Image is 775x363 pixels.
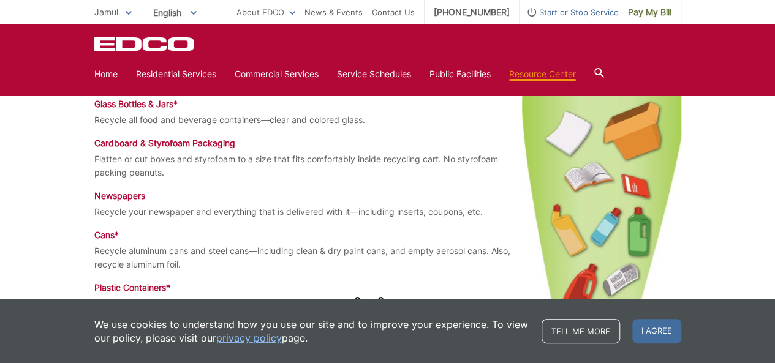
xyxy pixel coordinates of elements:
[94,318,529,345] p: We use cookies to understand how you use our site and to improve your experience. To view our pol...
[94,37,196,51] a: EDCD logo. Return to the homepage.
[235,67,319,81] a: Commercial Services
[94,230,681,241] h4: Cans*
[373,297,388,312] img: Recycling 7 symbol
[372,6,415,19] a: Contact Us
[304,6,363,19] a: News & Events
[216,331,282,345] a: privacy policy
[94,205,681,219] p: Recycle your newspaper and everything that is delivered with it—including inserts, coupons, etc.
[429,67,491,81] a: Public Facilities
[94,282,681,293] h4: Plastic Containers*
[144,2,206,23] span: English
[94,138,681,149] h4: Cardboard & Styrofoam Packaging
[509,67,576,81] a: Resource Center
[94,190,681,201] h4: Newspapers
[94,67,118,81] a: Home
[94,7,118,17] span: Jamul
[94,99,681,110] h4: Glass Bottles & Jars*
[94,244,681,271] p: Recycle aluminum cans and steel cans—including clean & dry paint cans, and empty aerosol cans. Al...
[350,297,365,312] img: Recycling 1 symbol
[236,6,295,19] a: About EDCO
[94,113,681,127] p: Recycle all food and beverage containers—clear and colored glass.
[337,67,411,81] a: Service Schedules
[136,67,216,81] a: Residential Services
[94,297,681,329] p: Recycle all rigid plastics, such as bottles, jugs, and jars, marked to , and all beverage contain...
[94,152,681,179] p: Flatten or cut boxes and styrofoam to a size that fits comfortably inside recycling cart. No styr...
[542,319,620,343] a: Tell me more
